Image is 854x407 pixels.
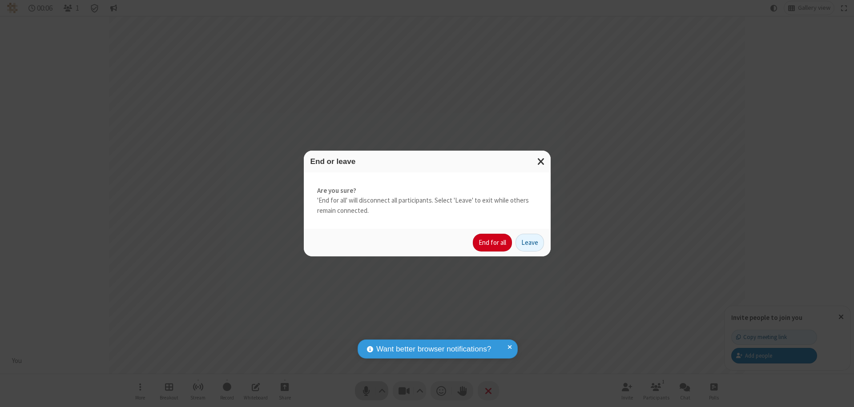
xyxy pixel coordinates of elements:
div: 'End for all' will disconnect all participants. Select 'Leave' to exit while others remain connec... [304,172,551,229]
button: Leave [516,234,544,251]
button: Close modal [532,151,551,172]
span: Want better browser notifications? [376,343,491,355]
strong: Are you sure? [317,186,537,196]
h3: End or leave [310,157,544,166]
button: End for all [473,234,512,251]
